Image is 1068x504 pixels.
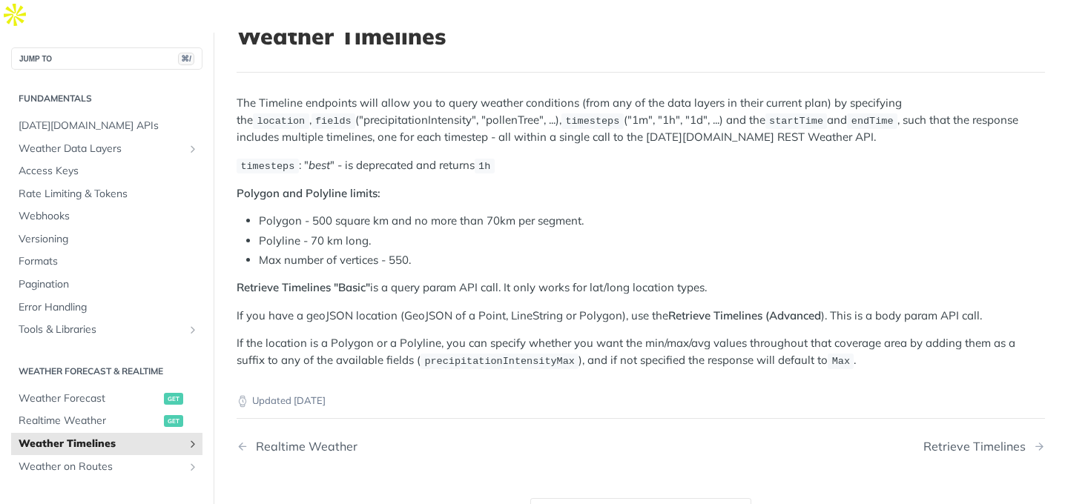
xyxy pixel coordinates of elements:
[424,356,575,367] span: precipitationIntensityMax
[11,138,202,160] a: Weather Data LayersShow subpages for Weather Data Layers
[851,116,894,127] span: endTime
[187,461,199,473] button: Show subpages for Weather on Routes
[257,116,305,127] span: location
[237,95,1045,145] p: The Timeline endpoints will allow you to query weather conditions (from any of the data layers in...
[164,393,183,405] span: get
[259,252,1045,269] li: Max number of vertices - 550.
[11,410,202,432] a: Realtime Weatherget
[11,456,202,478] a: Weather on RoutesShow subpages for Weather on Routes
[237,279,1045,296] p: is a query param API call. It only works for lat/long location types.
[668,308,821,322] strong: Retrieve Timelines (Advanced
[478,161,490,172] span: 1h
[11,365,202,378] h2: Weather Forecast & realtime
[237,308,1045,325] p: If you have a geoJSON location (GeoJSON of a Point, LineString or Polygon), use the ). This is a ...
[923,440,1033,454] div: Retrieve Timelines
[11,228,202,251] a: Versioning
[11,251,202,273] a: Formats
[187,143,199,155] button: Show subpages for Weather Data Layers
[19,119,199,133] span: [DATE][DOMAIN_NAME] APIs
[19,232,199,247] span: Versioning
[237,394,1045,408] p: Updated [DATE]
[240,161,294,172] span: timesteps
[19,414,160,428] span: Realtime Weather
[11,47,202,70] button: JUMP TO⌘/
[164,415,183,427] span: get
[187,324,199,336] button: Show subpages for Tools & Libraries
[237,335,1045,369] p: If the location is a Polygon or a Polyline, you can specify whether you want the min/max/avg valu...
[832,356,850,367] span: Max
[19,277,199,292] span: Pagination
[237,425,1045,468] nav: Pagination Controls
[19,187,199,202] span: Rate Limiting & Tokens
[19,300,199,315] span: Error Handling
[11,183,202,205] a: Rate Limiting & Tokens
[565,116,619,127] span: timesteps
[11,205,202,228] a: Webhooks
[11,273,202,296] a: Pagination
[11,319,202,341] a: Tools & LibrariesShow subpages for Tools & Libraries
[19,391,160,406] span: Weather Forecast
[11,160,202,182] a: Access Keys
[237,23,1045,50] h1: Weather Timelines
[187,438,199,450] button: Show subpages for Weather Timelines
[11,92,202,105] h2: Fundamentals
[248,440,357,454] div: Realtime Weather
[19,164,199,179] span: Access Keys
[259,233,1045,250] li: Polyline - 70 km long.
[923,440,1045,454] a: Next Page: Retrieve Timelines
[19,460,183,474] span: Weather on Routes
[178,53,194,65] span: ⌘/
[11,296,202,319] a: Error Handling
[19,254,199,269] span: Formats
[309,158,330,172] em: best
[11,433,202,455] a: Weather TimelinesShow subpages for Weather Timelines
[19,322,183,337] span: Tools & Libraries
[259,213,1045,230] li: Polygon - 500 square km and no more than 70km per segment.
[19,437,183,451] span: Weather Timelines
[237,440,583,454] a: Previous Page: Realtime Weather
[11,388,202,410] a: Weather Forecastget
[237,157,1045,174] p: : " " - is deprecated and returns
[19,142,183,156] span: Weather Data Layers
[315,116,352,127] span: fields
[237,280,370,294] strong: Retrieve Timelines "Basic"
[19,209,199,224] span: Webhooks
[11,115,202,137] a: [DATE][DOMAIN_NAME] APIs
[237,186,380,200] strong: Polygon and Polyline limits:
[769,116,823,127] span: startTime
